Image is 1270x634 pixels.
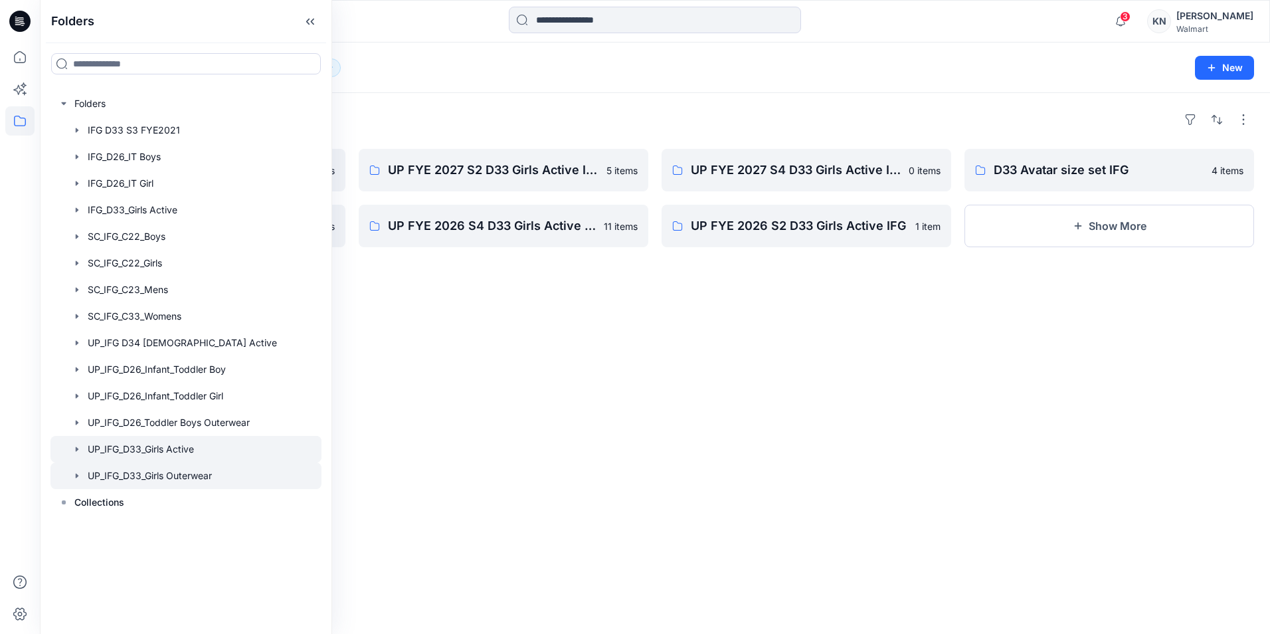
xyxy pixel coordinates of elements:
a: D33 Avatar size set IFG4 items [964,149,1254,191]
a: UP FYE 2026 S4 D33 Girls Active IFG11 items [359,205,648,247]
span: 3 [1120,11,1131,22]
a: UP FYE 2027 S4 D33 Girls Active IFG0 items [662,149,951,191]
button: Show More [964,205,1254,247]
p: D33 Avatar size set IFG [994,161,1204,179]
p: 1 item [915,219,941,233]
p: 5 items [606,163,638,177]
p: UP FYE 2027 S4 D33 Girls Active IFG [691,161,901,179]
p: UP FYE 2027 S2 D33 Girls Active IFG [388,161,598,179]
button: New [1195,56,1254,80]
p: UP FYE 2026 S2 D33 Girls Active IFG [691,217,907,235]
p: 0 items [909,163,941,177]
p: Collections [74,494,124,510]
div: Walmart [1176,24,1253,34]
p: 11 items [604,219,638,233]
a: UP FYE 2027 S2 D33 Girls Active IFG5 items [359,149,648,191]
p: 4 items [1212,163,1243,177]
div: [PERSON_NAME] [1176,8,1253,24]
p: UP FYE 2026 S4 D33 Girls Active IFG [388,217,596,235]
div: KN [1147,9,1171,33]
a: UP FYE 2026 S2 D33 Girls Active IFG1 item [662,205,951,247]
